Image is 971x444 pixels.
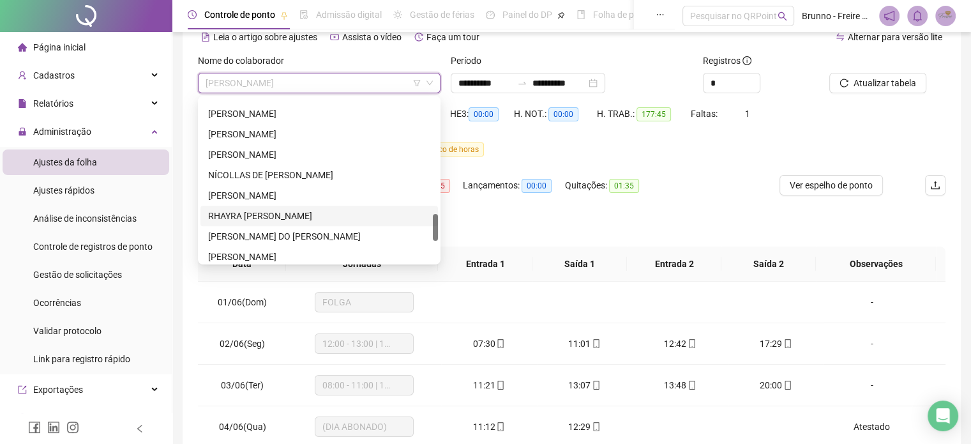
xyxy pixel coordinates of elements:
span: Observações [826,257,926,271]
span: clock-circle [188,10,197,19]
div: HE 3: [450,107,514,121]
div: RHAYRA [PERSON_NAME] [208,209,430,223]
div: MATEUS DE OLIVEIRA BENEVIDES SOUZA [200,124,438,144]
span: 02/06(Seg) [220,339,265,349]
span: Brunno - Freire Odontologia [802,9,871,23]
span: 07:30 [472,339,495,349]
div: ROSIMARIA GONÇALVES DE MELO [200,247,438,267]
span: youtube [330,33,339,42]
div: NÍCOLLAS DE [PERSON_NAME] [208,168,430,182]
span: - [870,339,873,349]
span: Validar protocolo [33,326,102,336]
span: home [18,43,27,52]
span: Análise de inconsistências [33,213,137,224]
div: [PERSON_NAME] [208,250,430,264]
span: 12:00 - 13:00 | 14:00 - 21:00 [322,334,406,353]
span: LIVIA PEREIRA FELICIANO [206,73,433,93]
span: Faltas: [691,109,719,119]
span: Registros [703,54,751,68]
span: filter [413,79,421,87]
span: 00:00 [548,107,578,121]
img: 21297 [936,6,955,26]
span: upload [930,180,940,190]
span: mobile [495,422,505,431]
span: Exportações [33,385,83,395]
span: Página inicial [33,42,86,52]
span: left [135,424,144,433]
span: swap [836,33,845,42]
label: Período [451,54,490,68]
span: Leia o artigo sobre ajustes [213,32,317,42]
span: export [18,385,27,394]
span: Link para registro rápido [33,354,130,364]
span: mobile [591,339,601,348]
span: - [870,380,873,390]
span: info-circle [742,56,751,65]
span: bell [912,10,923,22]
span: Admissão digital [316,10,382,20]
label: Nome do colaborador [198,54,292,68]
div: RHAYRA VICTÓRIA LAMEIRA FARIA [200,206,438,226]
span: Atualizar tabela [854,76,916,90]
div: Open Intercom Messenger [928,401,958,431]
span: Ajustes da folha [33,157,97,167]
span: FOLGA [322,293,406,312]
div: [PERSON_NAME] [208,188,430,203]
span: Integrações [33,413,80,423]
span: mobile [495,381,505,390]
span: Folha de pagamento [593,10,675,20]
span: 11:12 [472,422,495,432]
div: NÍCOLLAS DE PAULA ARAÚJO [200,165,438,185]
div: H. NOT.: [514,107,597,121]
span: 1 [745,109,750,119]
span: Ver espelho de ponto [790,178,873,192]
span: Controle de registros de ponto [33,241,153,252]
button: Atualizar tabela [829,73,926,93]
span: 11:01 [568,339,591,349]
div: MARIA EDUARDA MACIEL ROCHA [200,103,438,124]
span: (DIA ABONADO) [322,417,406,436]
span: sun [393,10,402,19]
span: Cadastros [33,70,75,80]
th: Data [198,247,286,282]
span: mobile [686,339,696,348]
span: search [778,11,787,21]
div: H. TRAB.: [597,107,690,121]
span: 04/06(Qua) [219,422,266,432]
th: Entrada 2 [627,247,721,282]
span: dashboard [486,10,495,19]
span: 03/06(Ter) [221,380,264,390]
span: pushpin [280,11,288,19]
span: 20:00 [760,380,782,390]
div: [PERSON_NAME] [208,107,430,121]
span: file-done [299,10,308,19]
span: 177:45 [636,107,671,121]
span: swap-right [517,78,527,88]
th: Observações [816,247,936,282]
button: Ver espelho de ponto [779,175,883,195]
div: RACHEL SERAFIN TOLEDO [200,185,438,206]
span: - [870,297,873,307]
span: 01/06(Dom) [218,297,267,307]
span: Assista o vídeo [342,32,402,42]
span: user-add [18,71,27,80]
div: [PERSON_NAME] [208,148,430,162]
span: book [576,10,585,19]
span: 00:00 [469,107,499,121]
span: Gestão de solicitações [33,270,122,280]
span: to [517,78,527,88]
th: Saída 2 [721,247,816,282]
div: MICAELE PEREIRA DE SOUZA [200,144,438,165]
span: facebook [28,421,41,434]
span: mobile [591,422,601,431]
span: ellipsis [656,10,665,19]
span: 12:42 [664,339,686,349]
span: history [414,33,423,42]
span: down [426,79,433,87]
span: Atestado [854,422,890,432]
span: notification [884,10,895,22]
span: Gestão de férias [410,10,474,20]
span: Administração [33,126,91,137]
span: lock [18,127,27,136]
div: Quitações: [565,178,658,193]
